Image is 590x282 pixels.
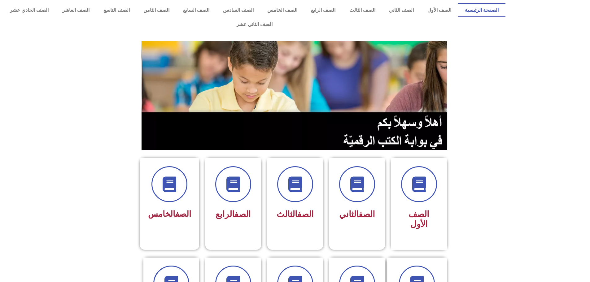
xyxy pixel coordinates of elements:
a: الصف الثامن [137,3,176,17]
a: الصف السابع [176,3,216,17]
span: الثاني [339,209,375,219]
a: الصف [234,209,251,219]
a: الصف العاشر [55,3,96,17]
a: الصف الأول [421,3,458,17]
a: الصف [359,209,375,219]
a: الصف الثاني [382,3,421,17]
span: الثالث [277,209,314,219]
span: الخامس [148,209,191,219]
span: الرابع [216,209,251,219]
a: الصف الثاني عشر [3,17,505,32]
a: الصفحة الرئيسية [458,3,505,17]
span: الصف الأول [409,209,429,229]
a: الصف التاسع [96,3,136,17]
a: الصف [297,209,314,219]
a: الصف [175,209,191,219]
a: الصف الثالث [342,3,382,17]
a: الصف الرابع [304,3,342,17]
a: الصف الحادي عشر [3,3,55,17]
a: الصف الخامس [260,3,304,17]
a: الصف السادس [216,3,260,17]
